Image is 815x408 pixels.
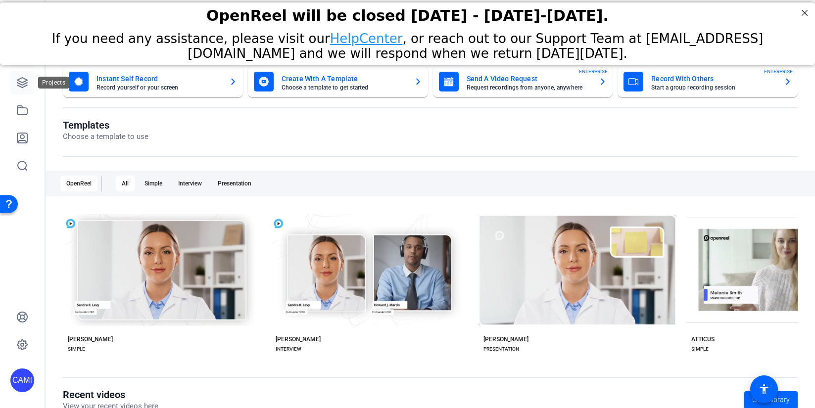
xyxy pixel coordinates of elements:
[282,85,406,91] mat-card-subtitle: Choose a template to get started
[96,85,221,91] mat-card-subtitle: Record yourself or your screen
[330,29,403,44] a: HelpCenter
[68,335,113,343] div: [PERSON_NAME]
[579,68,608,75] span: ENTERPRISE
[63,66,243,97] button: Instant Self RecordRecord yourself or your screen
[651,85,776,91] mat-card-subtitle: Start a group recording session
[651,73,776,85] mat-card-title: Record With Others
[282,73,406,85] mat-card-title: Create With A Template
[433,66,613,97] button: Send A Video RequestRequest recordings from anyone, anywhereENTERPRISE
[139,176,168,191] div: Simple
[691,345,709,353] div: SIMPLE
[63,389,158,401] h1: Recent videos
[63,131,148,142] p: Choose a template to use
[116,176,135,191] div: All
[758,383,770,395] mat-icon: accessibility
[483,335,528,343] div: [PERSON_NAME]
[276,345,301,353] div: INTERVIEW
[10,368,34,392] div: CAMI
[212,176,257,191] div: Presentation
[38,77,69,89] div: Projects
[63,119,148,131] h1: Templates
[276,335,321,343] div: [PERSON_NAME]
[248,66,428,97] button: Create With A TemplateChoose a template to get started
[764,68,793,75] span: ENTERPRISE
[68,345,85,353] div: SIMPLE
[96,73,221,85] mat-card-title: Instant Self Record
[12,4,803,22] div: OpenReel will be closed [DATE] - [DATE]-[DATE].
[467,73,591,85] mat-card-title: Send A Video Request
[60,176,97,191] div: OpenReel
[172,176,208,191] div: Interview
[691,335,715,343] div: ATTICUS
[467,85,591,91] mat-card-subtitle: Request recordings from anyone, anywhere
[618,66,798,97] button: Record With OthersStart a group recording sessionENTERPRISE
[483,345,519,353] div: PRESENTATION
[52,29,764,58] span: If you need any assistance, please visit our , or reach out to our Support Team at [EMAIL_ADDRESS...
